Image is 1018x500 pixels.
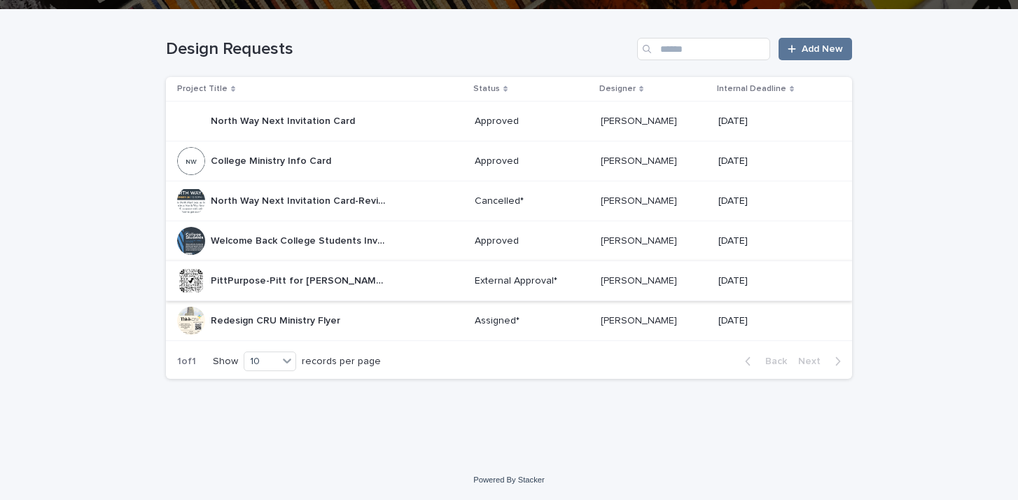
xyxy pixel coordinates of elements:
[166,141,852,181] tr: College Ministry Info CardCollege Ministry Info Card Approved[PERSON_NAME][PERSON_NAME] [DATE]
[211,113,358,127] p: North Way Next Invitation Card
[211,193,389,207] p: North Way Next Invitation Card-Revision
[601,193,680,207] p: [PERSON_NAME]
[734,355,793,368] button: Back
[601,153,680,167] p: [PERSON_NAME]
[302,356,381,368] p: records per page
[211,272,389,287] p: PittPurpose-Pitt for [PERSON_NAME] Event Flyer
[637,38,770,60] input: Search
[601,113,680,127] p: [PERSON_NAME]
[166,345,207,379] p: 1 of 1
[166,301,852,341] tr: Redesign CRU Ministry FlyerRedesign CRU Ministry Flyer Assigned*[PERSON_NAME][PERSON_NAME] [DATE]
[601,312,680,327] p: [PERSON_NAME]
[166,261,852,301] tr: PittPurpose-Pitt for [PERSON_NAME] Event FlyerPittPurpose-Pitt for [PERSON_NAME] Event Flyer Exte...
[779,38,852,60] a: Add New
[599,81,636,97] p: Designer
[718,275,830,287] p: [DATE]
[798,356,829,366] span: Next
[473,475,544,484] a: Powered By Stacker
[211,153,334,167] p: College Ministry Info Card
[166,181,852,221] tr: North Way Next Invitation Card-RevisionNorth Way Next Invitation Card-Revision Cancelled*[PERSON_...
[717,81,786,97] p: Internal Deadline
[475,275,590,287] p: External Approval*
[718,195,830,207] p: [DATE]
[244,354,278,369] div: 10
[213,356,238,368] p: Show
[757,356,787,366] span: Back
[166,39,632,60] h1: Design Requests
[166,102,852,141] tr: North Way Next Invitation CardNorth Way Next Invitation Card Approved[PERSON_NAME][PERSON_NAME] [...
[601,272,680,287] p: [PERSON_NAME]
[793,355,852,368] button: Next
[601,232,680,247] p: [PERSON_NAME]
[211,312,343,327] p: Redesign CRU Ministry Flyer
[718,155,830,167] p: [DATE]
[475,235,590,247] p: Approved
[475,155,590,167] p: Approved
[473,81,500,97] p: Status
[718,315,830,327] p: [DATE]
[475,195,590,207] p: Cancelled*
[718,116,830,127] p: [DATE]
[718,235,830,247] p: [DATE]
[802,44,843,54] span: Add New
[211,232,389,247] p: Welcome Back College Students Invite Flyer
[475,315,590,327] p: Assigned*
[475,116,590,127] p: Approved
[166,221,852,261] tr: Welcome Back College Students Invite FlyerWelcome Back College Students Invite Flyer Approved[PER...
[177,81,228,97] p: Project Title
